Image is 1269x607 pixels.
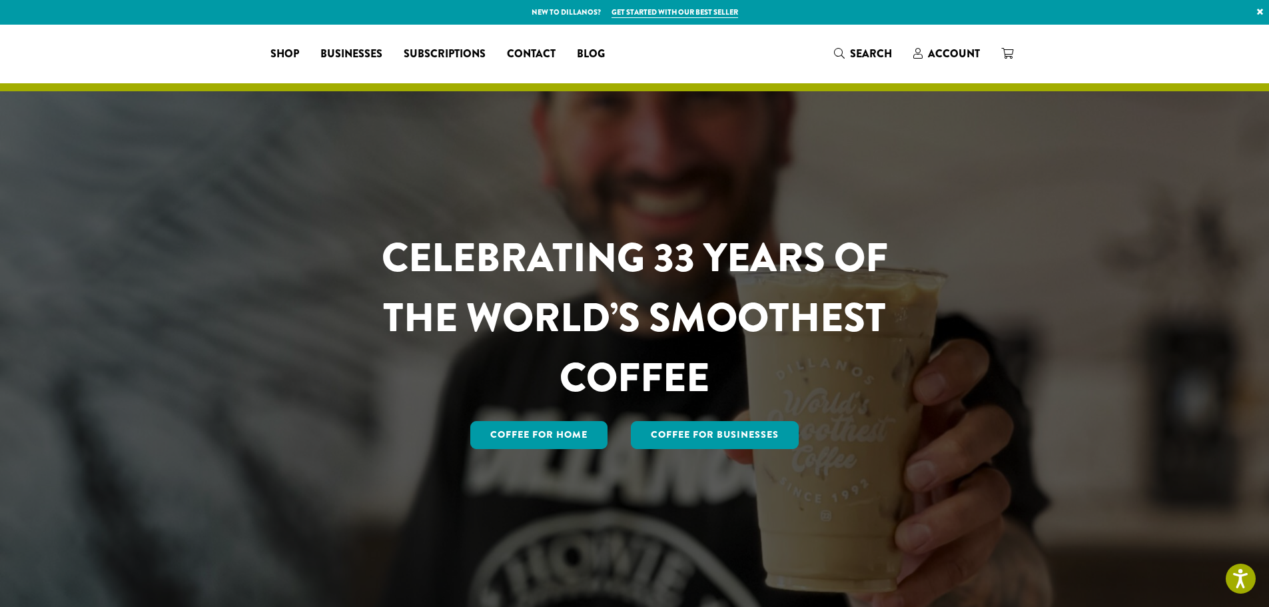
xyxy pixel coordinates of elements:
span: Businesses [320,46,382,63]
a: Search [823,43,903,65]
span: Account [928,46,980,61]
span: Shop [270,46,299,63]
span: Contact [507,46,556,63]
a: Shop [260,43,310,65]
span: Subscriptions [404,46,486,63]
h1: CELEBRATING 33 YEARS OF THE WORLD’S SMOOTHEST COFFEE [342,228,927,408]
a: Get started with our best seller [612,7,738,18]
a: Coffee For Businesses [631,421,799,449]
a: Coffee for Home [470,421,608,449]
span: Blog [577,46,605,63]
span: Search [850,46,892,61]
